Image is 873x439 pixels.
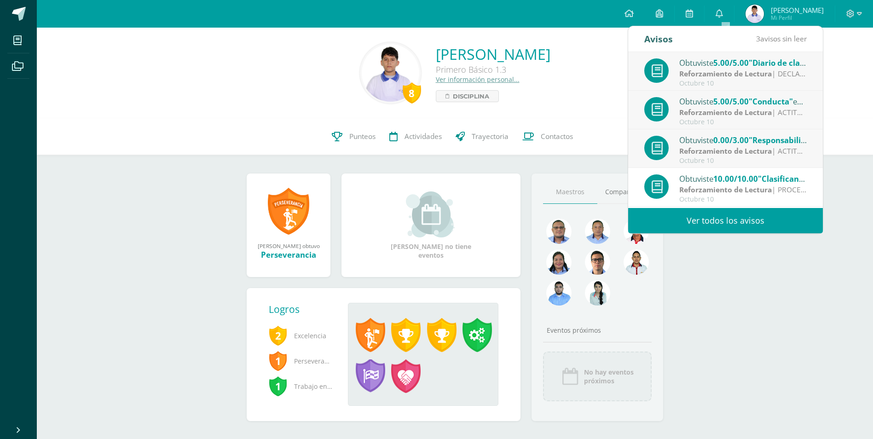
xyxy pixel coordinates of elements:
[436,44,550,64] a: [PERSON_NAME]
[405,132,442,141] span: Actividades
[679,107,772,117] strong: Reforzamiento de Lectura
[585,249,610,275] img: b3275fa016b95109afc471d3b448d7ac.png
[644,26,673,52] div: Avisos
[679,146,807,156] div: | ACTITUDINAL
[403,82,421,104] div: 8
[597,180,652,204] a: Compañeros
[269,374,333,399] span: Trabajo en equipo
[269,323,333,348] span: Excelencia
[585,219,610,244] img: 2efff582389d69505e60b50fc6d5bd41.png
[749,58,812,68] span: "Diario de clase"
[756,34,760,44] span: 3
[325,118,382,155] a: Punteos
[541,132,573,141] span: Contactos
[546,249,572,275] img: 4a7f7f1a360f3d8e2a3425f4c4febaf9.png
[679,185,772,195] strong: Reforzamiento de Lectura
[546,280,572,306] img: bb84a3b7bf7504f214959ad1f5a3e741.png
[382,118,449,155] a: Actividades
[436,90,499,102] a: Disciplina
[679,69,772,79] strong: Reforzamiento de Lectura
[713,135,749,145] span: 0.00/3.00
[679,134,807,146] div: Obtuviste en
[771,14,824,22] span: Mi Perfil
[256,242,321,249] div: [PERSON_NAME] obtuvo
[679,173,807,185] div: Obtuviste en
[771,6,824,15] span: [PERSON_NAME]
[679,69,807,79] div: | DECLARATIVO
[436,64,550,75] div: Primero Básico 1.3
[679,196,807,203] div: Octubre 10
[679,146,772,156] strong: Reforzamiento de Lectura
[624,219,649,244] img: 89a3ce4a01dc90e46980c51de3177516.png
[269,348,333,374] span: Perseverancia
[269,303,341,316] div: Logros
[585,280,610,306] img: 56ad63fe0de8ce470a366ccf655e76de.png
[713,58,749,68] span: 5.00/5.00
[515,118,580,155] a: Contactos
[746,5,764,23] img: ee48be0ea3c54553fe66209c3883ed6b.png
[679,118,807,126] div: Octubre 10
[453,91,489,102] span: Disciplina
[546,219,572,244] img: 99962f3fa423c9b8099341731b303440.png
[713,96,749,107] span: 5.00/5.00
[349,132,376,141] span: Punteos
[756,34,807,44] span: avisos sin leer
[472,132,509,141] span: Trayectoria
[269,350,287,371] span: 1
[561,367,579,386] img: event_icon.png
[436,75,520,84] a: Ver información personal...
[679,57,807,69] div: Obtuviste en
[256,249,321,260] div: Perseverancia
[713,173,758,184] span: 10.00/10.00
[584,368,634,385] span: No hay eventos próximos
[449,118,515,155] a: Trayectoria
[749,96,793,107] span: "Conducta"
[543,180,597,204] a: Maestros
[385,191,477,260] div: [PERSON_NAME] no tiene eventos
[679,80,807,87] div: Octubre 10
[679,95,807,107] div: Obtuviste en
[406,191,456,237] img: event_small.png
[679,185,807,195] div: | PROCEDIMENTAL
[269,375,287,397] span: 1
[624,249,649,275] img: 6b516411093031de2315839688b6386d.png
[628,208,823,233] a: Ver todos los avisos
[679,157,807,165] div: Octubre 10
[269,325,287,346] span: 2
[543,326,652,335] div: Eventos próximos
[749,135,819,145] span: "Responsabilidad"
[362,44,419,102] img: ad9cdd2d083c6edbcac4cb087784172f.png
[679,107,807,118] div: | ACTITUDINAL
